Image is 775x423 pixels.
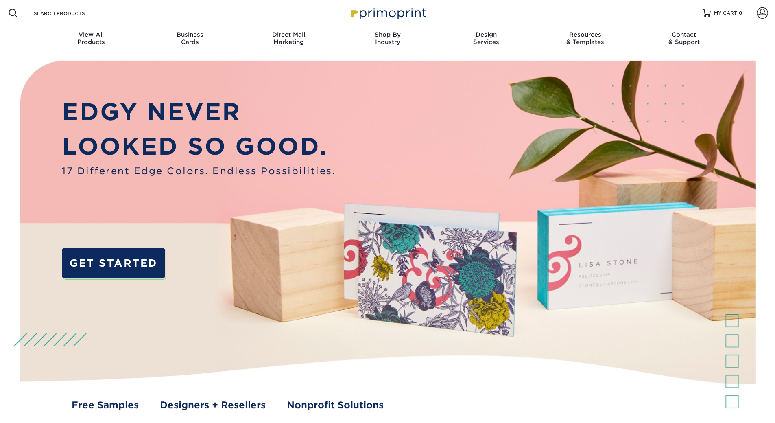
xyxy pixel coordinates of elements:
[62,94,336,129] p: EDGY NEVER
[239,31,338,46] div: Marketing
[437,31,536,38] span: Design
[437,31,536,46] div: Services
[437,26,536,52] a: DesignServices
[536,31,635,46] div: & Templates
[635,31,734,38] span: Contact
[338,31,437,38] span: Shop By
[72,398,139,412] a: Free Samples
[160,398,266,412] a: Designers + Resellers
[140,31,239,46] div: Cards
[536,31,635,38] span: Resources
[635,26,734,52] a: Contact& Support
[347,4,428,22] img: Primoprint
[714,10,737,17] span: MY CART
[635,31,734,46] div: & Support
[42,31,141,38] span: View All
[42,31,141,46] div: Products
[62,164,336,178] span: 17 Different Edge Colors. Endless Possibilities.
[140,26,239,52] a: BusinessCards
[62,248,165,278] a: GET STARTED
[42,26,141,52] a: View AllProducts
[140,31,239,38] span: Business
[239,31,338,38] span: Direct Mail
[739,10,742,16] span: 0
[33,8,112,18] input: SEARCH PRODUCTS.....
[338,26,437,52] a: Shop ByIndustry
[239,26,338,52] a: Direct MailMarketing
[536,26,635,52] a: Resources& Templates
[287,398,384,412] a: Nonprofit Solutions
[338,31,437,46] div: Industry
[62,129,336,164] p: LOOKED SO GOOD.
